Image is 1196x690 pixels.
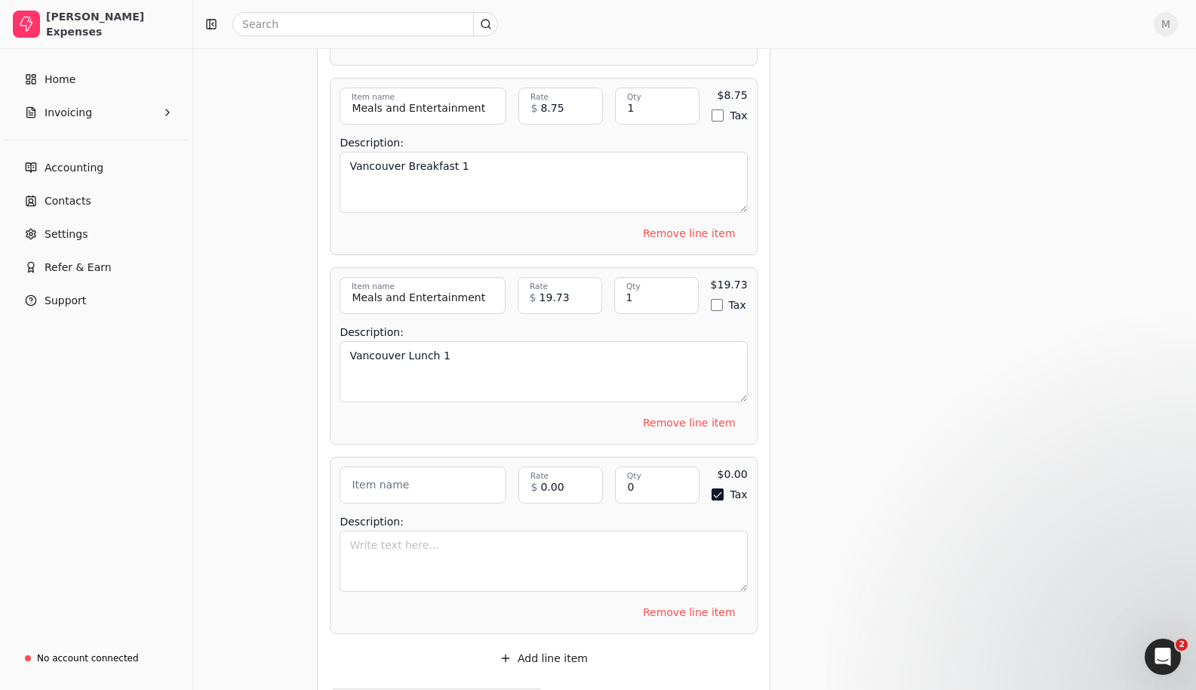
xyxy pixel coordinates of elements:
span: Settings [45,226,88,242]
label: Description: [340,137,403,149]
span: Home [45,72,75,88]
div: $19.73 [711,277,748,293]
label: Rate [530,91,549,103]
a: No account connected [6,645,186,672]
a: Settings [6,219,186,249]
a: Contacts [6,186,186,216]
span: Accounting [45,160,103,176]
span: Contacts [45,193,91,209]
div: [PERSON_NAME] Expenses [46,9,180,39]
button: M [1154,12,1178,36]
span: Support [45,293,86,309]
label: Rate [530,470,549,482]
button: Support [6,285,186,316]
textarea: Vancouver Lunch 1 [340,341,747,402]
button: Remove line item [631,600,748,624]
label: Description: [340,516,403,528]
div: $0.00 [712,467,747,482]
button: Invoicing [6,97,186,128]
textarea: Vancouver Breakfast 1 [340,152,747,213]
label: Tax [730,489,747,500]
label: Qty [627,91,641,103]
div: No account connected [37,651,139,665]
a: Home [6,64,186,94]
label: Item name [352,477,409,493]
span: Refer & Earn [45,260,112,276]
button: Refer & Earn [6,252,186,282]
button: Add line item [487,646,600,670]
label: Qty [626,281,641,293]
span: Invoicing [45,105,92,121]
label: Rate [530,281,548,293]
label: Tax [729,300,746,310]
span: 2 [1176,639,1188,651]
label: Item name [352,281,395,293]
a: Accounting [6,152,186,183]
input: Search [232,12,498,36]
iframe: Intercom live chat [1145,639,1181,675]
label: Tax [730,110,747,121]
button: Remove line item [631,411,748,435]
label: Description: [340,326,403,338]
div: $8.75 [712,88,747,103]
label: Qty [627,470,641,482]
label: Item name [352,91,395,103]
button: Remove line item [631,221,748,245]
